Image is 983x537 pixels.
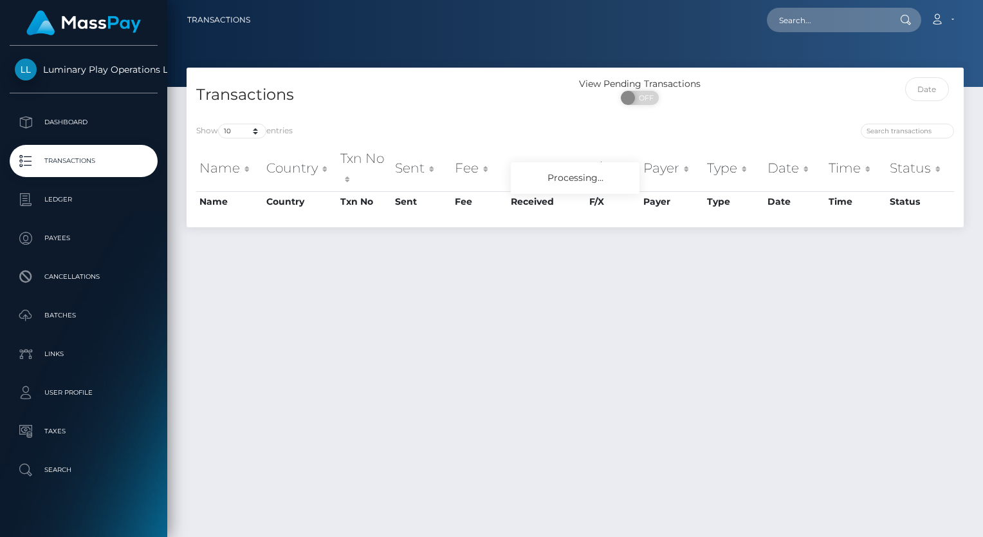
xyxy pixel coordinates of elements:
th: Sent [392,146,452,191]
th: Status [887,146,954,191]
th: F/X [586,191,639,212]
select: Showentries [218,124,266,138]
th: Country [263,146,337,191]
th: Sent [392,191,452,212]
p: Batches [15,306,152,325]
th: Txn No [337,191,392,212]
th: Country [263,191,337,212]
p: User Profile [15,383,152,402]
a: Cancellations [10,261,158,293]
h4: Transactions [196,84,565,106]
a: Ledger [10,184,158,216]
span: Luminary Play Operations Limited [10,64,158,75]
th: F/X [586,146,639,191]
th: Date [764,191,825,212]
a: Transactions [187,6,250,33]
img: MassPay Logo [26,10,141,35]
a: Transactions [10,145,158,177]
th: Payer [640,191,704,212]
th: Status [887,191,954,212]
label: Show entries [196,124,293,138]
th: Time [825,191,887,212]
th: Received [508,146,586,191]
th: Fee [452,146,508,191]
p: Search [15,460,152,480]
input: Date filter [905,77,949,101]
p: Transactions [15,151,152,171]
th: Date [764,146,825,191]
p: Links [15,344,152,364]
a: Taxes [10,415,158,447]
span: OFF [628,91,660,105]
th: Fee [452,191,508,212]
th: Type [704,191,764,212]
img: Luminary Play Operations Limited [15,59,37,80]
th: Time [825,146,887,191]
th: Payer [640,146,704,191]
div: View Pending Transactions [575,77,704,91]
a: User Profile [10,377,158,409]
a: Search [10,454,158,486]
a: Payees [10,222,158,254]
a: Batches [10,299,158,332]
p: Dashboard [15,113,152,132]
a: Links [10,338,158,370]
th: Txn No [337,146,392,191]
th: Name [196,146,263,191]
th: Name [196,191,263,212]
input: Search... [767,8,888,32]
th: Type [704,146,764,191]
a: Dashboard [10,106,158,138]
input: Search transactions [861,124,954,138]
p: Taxes [15,422,152,441]
p: Payees [15,229,152,248]
p: Cancellations [15,267,152,287]
div: Processing... [511,162,639,194]
th: Received [508,191,586,212]
p: Ledger [15,190,152,209]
